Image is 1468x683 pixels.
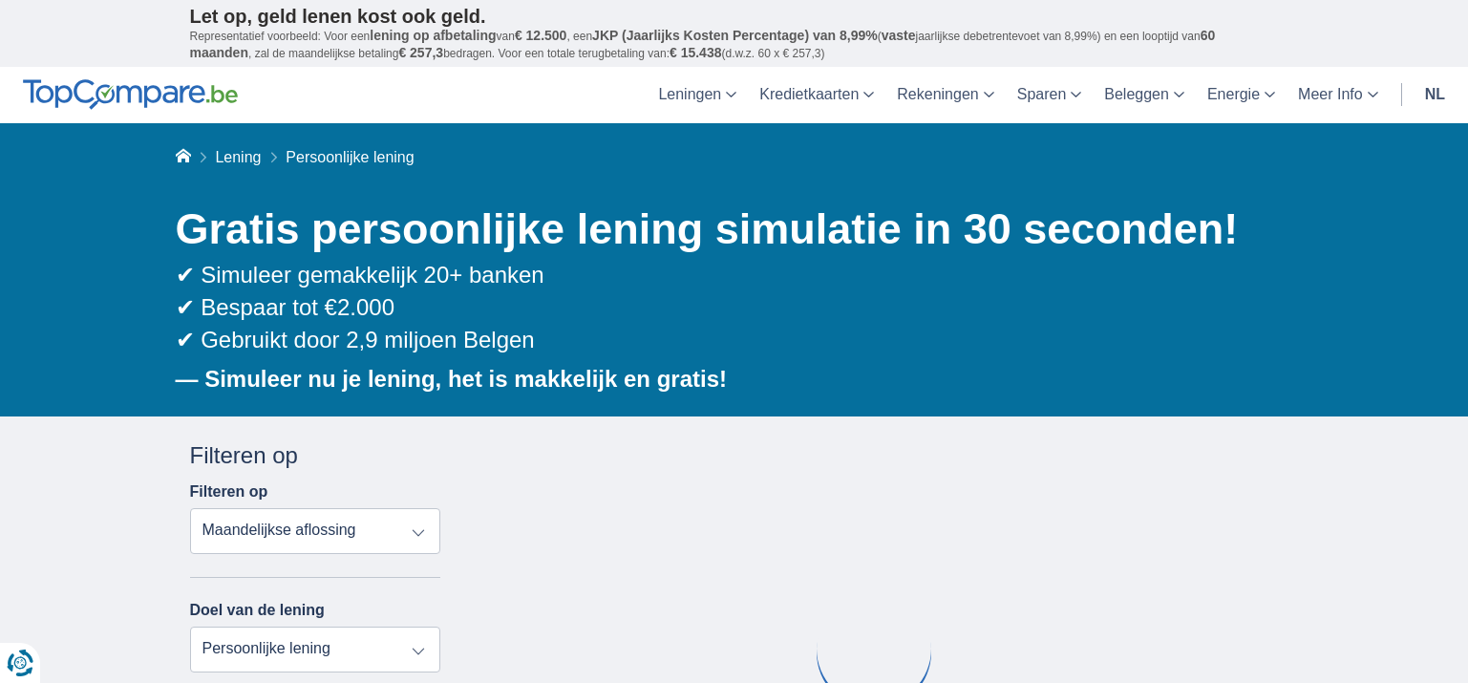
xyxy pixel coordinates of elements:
a: nl [1414,67,1457,123]
a: Meer Info [1287,67,1390,123]
b: — Simuleer nu je lening, het is makkelijk en gratis! [176,366,728,392]
span: 60 maanden [190,28,1216,60]
span: € 15.438 [670,45,722,60]
a: Sparen [1006,67,1094,123]
a: Lening [215,149,261,165]
span: JKP (Jaarlijks Kosten Percentage) van 8,99% [592,28,878,43]
a: Home [176,149,191,165]
p: Representatief voorbeeld: Voor een van , een ( jaarlijkse debetrentevoet van 8,99%) en een loopti... [190,28,1279,62]
a: Rekeningen [885,67,1005,123]
label: Doel van de lening [190,602,325,619]
a: Kredietkaarten [748,67,885,123]
span: lening op afbetaling [370,28,496,43]
a: Leningen [647,67,748,123]
p: Let op, geld lenen kost ook geld. [190,5,1279,28]
a: Energie [1196,67,1287,123]
a: Beleggen [1093,67,1196,123]
label: Filteren op [190,483,268,501]
h1: Gratis persoonlijke lening simulatie in 30 seconden! [176,200,1279,259]
img: TopCompare [23,79,238,110]
span: € 257,3 [398,45,443,60]
span: € 12.500 [515,28,567,43]
div: Filteren op [190,439,441,472]
span: Persoonlijke lening [286,149,414,165]
span: vaste [882,28,916,43]
div: ✔ Simuleer gemakkelijk 20+ banken ✔ Bespaar tot €2.000 ✔ Gebruikt door 2,9 miljoen Belgen [176,259,1279,357]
